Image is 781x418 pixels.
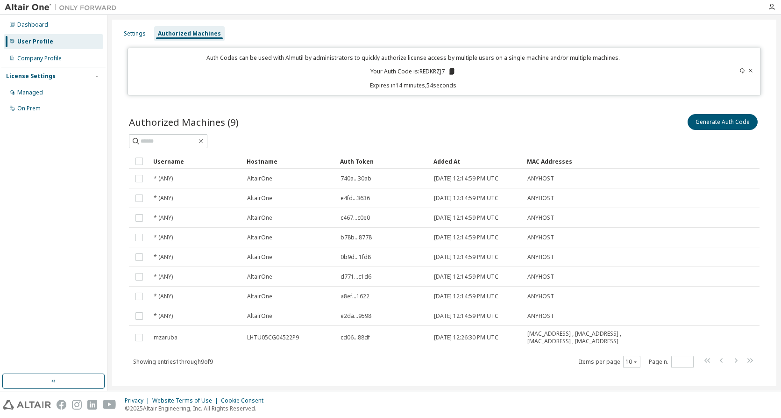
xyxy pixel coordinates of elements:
span: [MAC_ADDRESS] , [MAC_ADDRESS] , [MAC_ADDRESS] , [MAC_ADDRESS] [527,330,656,345]
span: AltairOne [247,214,272,222]
span: d771...c1d6 [341,273,371,281]
span: 740a...30ab [341,175,371,182]
span: [DATE] 12:14:59 PM UTC [434,175,498,182]
span: [DATE] 12:14:59 PM UTC [434,273,498,281]
span: ANYHOST [527,214,554,222]
div: Company Profile [17,55,62,62]
span: [DATE] 12:26:30 PM UTC [434,334,498,341]
span: [DATE] 12:14:59 PM UTC [434,312,498,320]
p: Expires in 14 minutes, 54 seconds [134,81,693,89]
span: [DATE] 12:14:59 PM UTC [434,234,498,241]
span: * (ANY) [154,293,173,300]
span: AltairOne [247,312,272,320]
p: Your Auth Code is: REDKRZJ7 [370,67,456,76]
span: LHTU05CG04522P9 [247,334,299,341]
span: ANYHOST [527,293,554,300]
span: ANYHOST [527,234,554,241]
span: * (ANY) [154,175,173,182]
span: ANYHOST [527,273,554,281]
span: [DATE] 12:14:59 PM UTC [434,214,498,222]
span: * (ANY) [154,214,173,222]
span: e4fd...3636 [341,195,370,202]
span: * (ANY) [154,195,173,202]
span: ANYHOST [527,312,554,320]
button: 10 [625,358,638,366]
span: [DATE] 12:14:59 PM UTC [434,293,498,300]
span: AltairOne [247,273,272,281]
span: AltairOne [247,175,272,182]
span: * (ANY) [154,273,173,281]
img: altair_logo.svg [3,400,51,410]
img: facebook.svg [57,400,66,410]
span: 0b9d...1fd8 [341,253,371,261]
span: a8ef...1622 [341,293,369,300]
span: Items per page [579,356,640,368]
span: mzaruba [154,334,177,341]
span: Authorized Machines (9) [129,115,239,129]
span: * (ANY) [154,312,173,320]
span: AltairOne [247,195,272,202]
span: e2da...9598 [341,312,371,320]
div: Authorized Machines [158,30,221,37]
div: Managed [17,89,43,96]
div: Settings [124,30,146,37]
div: MAC Addresses [527,154,657,169]
button: Generate Auth Code [688,114,758,130]
span: [DATE] 12:14:59 PM UTC [434,253,498,261]
div: Username [153,154,239,169]
span: AltairOne [247,253,272,261]
div: Privacy [125,397,152,404]
img: youtube.svg [103,400,116,410]
img: Altair One [5,3,121,12]
div: Auth Token [340,154,426,169]
span: Page n. [649,356,694,368]
span: b78b...8778 [341,234,372,241]
div: Website Terms of Use [152,397,221,404]
span: AltairOne [247,293,272,300]
span: * (ANY) [154,234,173,241]
span: [DATE] 12:14:59 PM UTC [434,195,498,202]
span: ANYHOST [527,253,554,261]
div: Dashboard [17,21,48,29]
div: Cookie Consent [221,397,269,404]
span: ANYHOST [527,195,554,202]
div: On Prem [17,105,41,112]
span: AltairOne [247,234,272,241]
img: linkedin.svg [87,400,97,410]
div: Hostname [247,154,333,169]
img: instagram.svg [72,400,82,410]
span: Showing entries 1 through 9 of 9 [133,358,213,366]
p: Auth Codes can be used with Almutil by administrators to quickly authorize license access by mult... [134,54,693,62]
div: User Profile [17,38,53,45]
span: ANYHOST [527,175,554,182]
p: © 2025 Altair Engineering, Inc. All Rights Reserved. [125,404,269,412]
span: c467...c0e0 [341,214,370,222]
span: cd06...88df [341,334,370,341]
span: * (ANY) [154,253,173,261]
div: License Settings [6,72,56,80]
div: Added At [433,154,519,169]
